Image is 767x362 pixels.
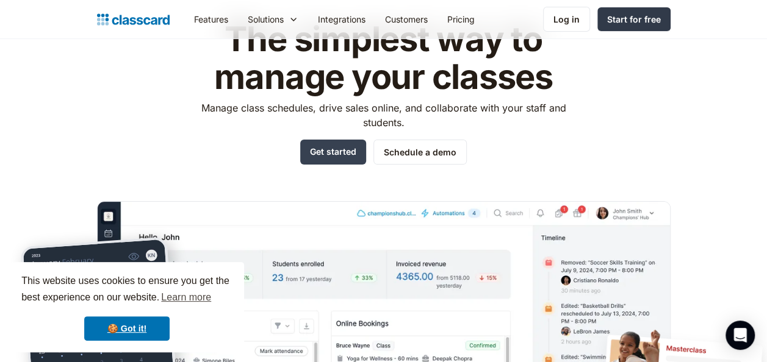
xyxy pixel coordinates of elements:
[543,7,590,32] a: Log in
[159,288,213,307] a: learn more about cookies
[238,5,308,33] div: Solutions
[10,262,244,352] div: cookieconsent
[190,101,577,130] p: Manage class schedules, drive sales online, and collaborate with your staff and students.
[438,5,484,33] a: Pricing
[308,5,375,33] a: Integrations
[726,321,755,350] div: Open Intercom Messenger
[373,140,467,165] a: Schedule a demo
[607,13,661,26] div: Start for free
[300,140,366,165] a: Get started
[190,21,577,96] h1: The simplest way to manage your classes
[553,13,580,26] div: Log in
[597,7,671,31] a: Start for free
[248,13,284,26] div: Solutions
[21,274,232,307] span: This website uses cookies to ensure you get the best experience on our website.
[184,5,238,33] a: Features
[97,11,170,28] a: home
[375,5,438,33] a: Customers
[84,316,170,341] a: dismiss cookie message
